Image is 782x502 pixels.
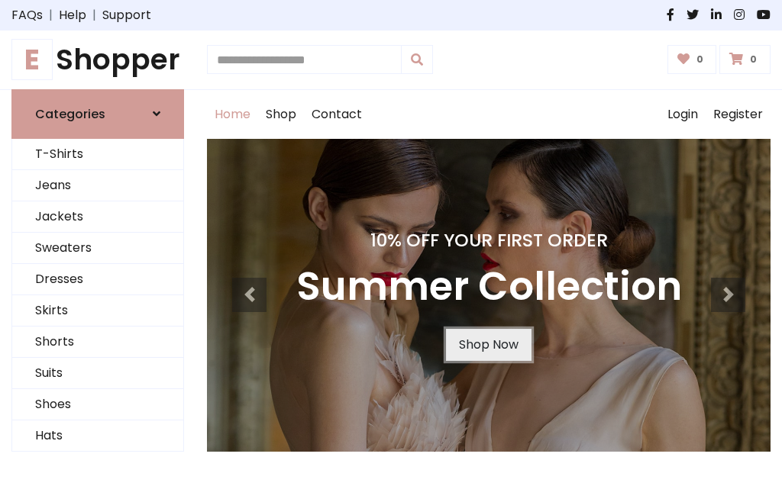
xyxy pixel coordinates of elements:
a: Shoes [12,389,183,420]
h3: Summer Collection [296,263,682,311]
a: Dresses [12,264,183,295]
a: Shop [258,90,304,139]
a: Register [706,90,771,139]
a: EShopper [11,43,184,77]
a: Home [207,90,258,139]
span: 0 [746,53,761,66]
span: E [11,39,53,80]
a: Skirts [12,295,183,327]
h6: Categories [35,107,105,121]
a: Jeans [12,170,183,201]
span: | [43,6,59,24]
a: Login [660,90,706,139]
a: Suits [12,358,183,389]
a: Shop Now [446,329,532,361]
a: Contact [304,90,370,139]
a: Sweaters [12,233,183,264]
h4: 10% Off Your First Order [296,230,682,251]
a: T-Shirts [12,139,183,170]
span: | [86,6,102,24]
a: FAQs [11,6,43,24]
span: 0 [693,53,707,66]
h1: Shopper [11,43,184,77]
a: Hats [12,420,183,452]
a: 0 [667,45,717,74]
a: Jackets [12,201,183,233]
a: Categories [11,89,184,139]
a: Help [59,6,86,24]
a: 0 [719,45,771,74]
a: Support [102,6,151,24]
a: Shorts [12,327,183,358]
